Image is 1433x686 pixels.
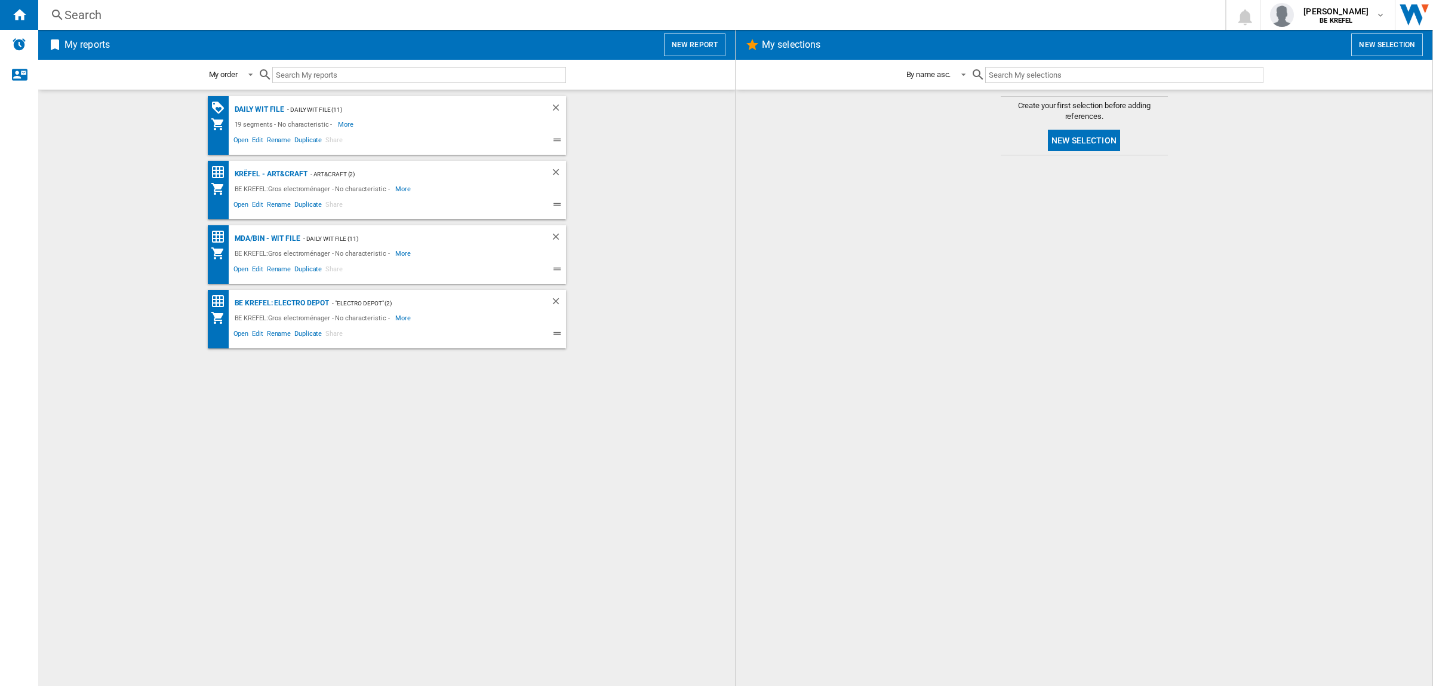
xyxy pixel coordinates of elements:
[232,264,251,278] span: Open
[211,182,232,196] div: My Assortment
[62,33,112,56] h2: My reports
[1001,100,1168,122] span: Create your first selection before adding references.
[232,246,396,261] div: BE KREFEL:Gros electroménager - No characteristic -
[232,167,307,182] div: Krëfel - Art&Craft
[265,134,293,149] span: Rename
[759,33,823,56] h2: My selections
[211,294,232,309] div: Price Matrix
[906,70,951,79] div: By name asc.
[1270,3,1294,27] img: profile.jpg
[307,167,527,182] div: - Art&Craft (2)
[250,199,265,213] span: Edit
[293,134,324,149] span: Duplicate
[300,231,527,246] div: - Daily WIT file (11)
[551,167,566,182] div: Delete
[265,328,293,342] span: Rename
[664,33,725,56] button: New report
[395,182,413,196] span: More
[284,102,526,117] div: - Daily WIT file (11)
[551,102,566,117] div: Delete
[232,199,251,213] span: Open
[232,296,330,311] div: BE KREFEL: Electro depot
[211,229,232,244] div: Price Matrix
[293,264,324,278] span: Duplicate
[250,134,265,149] span: Edit
[272,67,566,83] input: Search My reports
[64,7,1194,23] div: Search
[1048,130,1120,151] button: New selection
[232,182,396,196] div: BE KREFEL:Gros electroménager - No characteristic -
[232,134,251,149] span: Open
[324,328,345,342] span: Share
[265,199,293,213] span: Rename
[232,311,396,325] div: BE KREFEL:Gros electroménager - No characteristic -
[1320,17,1352,24] b: BE KREFEL
[211,311,232,325] div: My Assortment
[232,231,300,246] div: MDA/BIN - WIT file
[232,102,285,117] div: Daily WIT file
[395,246,413,261] span: More
[324,264,345,278] span: Share
[293,199,324,213] span: Duplicate
[551,296,566,311] div: Delete
[209,70,238,79] div: My order
[1303,5,1369,17] span: [PERSON_NAME]
[395,311,413,325] span: More
[293,328,324,342] span: Duplicate
[250,328,265,342] span: Edit
[211,165,232,180] div: Price Matrix
[232,328,251,342] span: Open
[211,100,232,115] div: PROMOTIONS Matrix
[551,231,566,246] div: Delete
[232,117,339,131] div: 19 segments - No characteristic -
[324,134,345,149] span: Share
[211,117,232,131] div: My Assortment
[338,117,355,131] span: More
[265,264,293,278] span: Rename
[12,37,26,51] img: alerts-logo.svg
[324,199,345,213] span: Share
[211,246,232,261] div: My Assortment
[250,264,265,278] span: Edit
[1351,33,1423,56] button: New selection
[329,296,526,311] div: - "Electro depot" (2)
[985,67,1263,83] input: Search My selections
